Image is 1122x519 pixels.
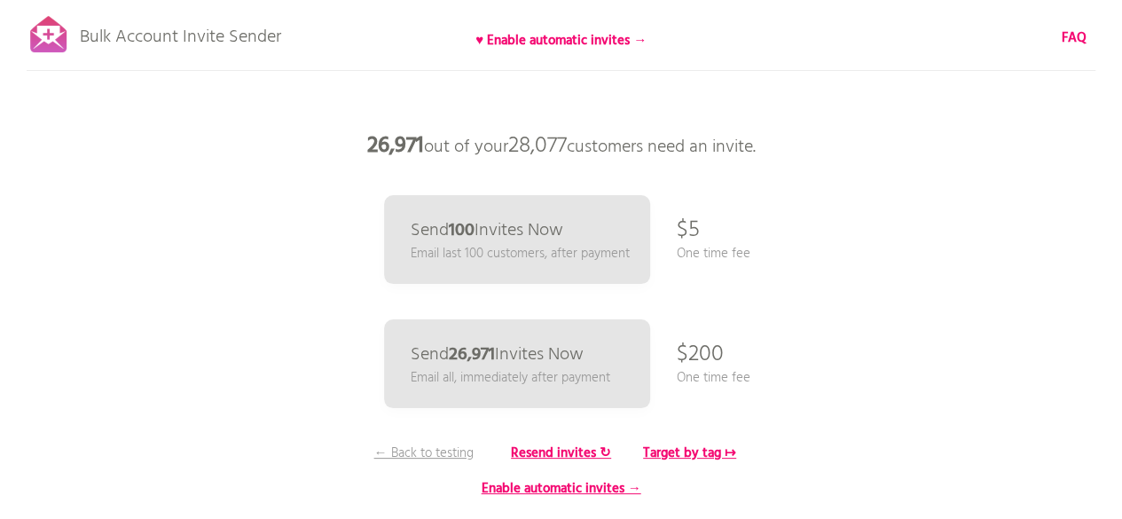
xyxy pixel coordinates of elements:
b: FAQ [1062,28,1087,49]
b: ♥ Enable automatic invites → [475,30,647,51]
p: ← Back to testing [357,444,490,463]
p: $5 [677,204,700,257]
span: 28,077 [508,129,567,164]
p: Send Invites Now [411,222,563,240]
p: Bulk Account Invite Sender [80,11,281,55]
a: FAQ [1062,28,1087,48]
b: Target by tag ↦ [643,443,736,464]
a: Send100Invites Now Email last 100 customers, after payment [384,195,650,284]
p: $200 [677,328,724,381]
b: Resend invites ↻ [511,443,611,464]
p: One time fee [677,244,750,263]
p: Email all, immediately after payment [411,368,610,388]
b: 100 [449,216,475,245]
b: 26,971 [449,341,495,369]
p: out of your customers need an invite. [295,120,828,173]
p: Email last 100 customers, after payment [411,244,630,263]
p: One time fee [677,368,750,388]
b: 26,971 [367,129,424,164]
p: Send Invites Now [411,346,584,364]
b: Enable automatic invites → [482,478,641,499]
a: Send26,971Invites Now Email all, immediately after payment [384,319,650,408]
